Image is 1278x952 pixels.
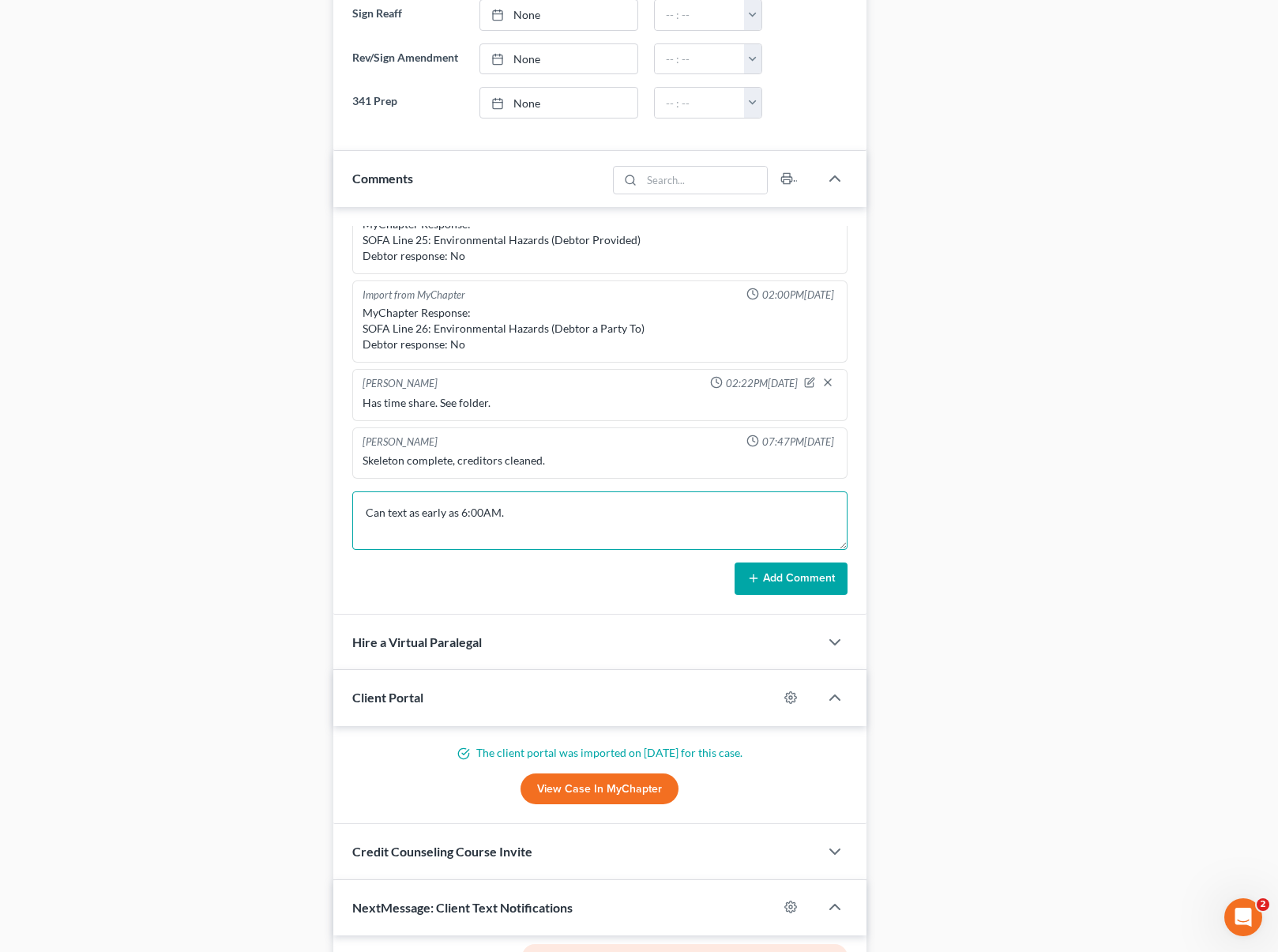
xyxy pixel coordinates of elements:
[363,435,438,450] div: [PERSON_NAME]
[352,171,413,186] span: Comments
[762,435,834,450] span: 07:47PM[DATE]
[363,305,838,352] div: MyChapter Response: SOFA Line 26: Environmental Hazards (Debtor a Party To) Debtor response: No
[655,44,745,74] input: -- : --
[352,844,532,859] span: Credit Counseling Course Invite
[344,87,472,119] label: 341 Prep
[1224,898,1262,936] iframe: Intercom live chat
[642,167,768,194] input: Search...
[521,773,678,805] a: View Case in MyChapter
[655,88,745,118] input: -- : --
[352,690,423,705] span: Client Portal
[352,745,848,761] p: The client portal was imported on [DATE] for this case.
[480,44,637,74] a: None
[363,288,465,303] div: Import from MyChapter
[726,376,798,391] span: 02:22PM[DATE]
[735,563,848,596] button: Add Comment
[363,395,838,411] div: Has time share. See folder.
[344,43,472,75] label: Rev/Sign Amendment
[762,288,834,303] span: 02:00PM[DATE]
[352,900,573,915] span: NextMessage: Client Text Notifications
[480,88,637,118] a: None
[1257,898,1269,911] span: 2
[363,216,838,264] div: MyChapter Response: SOFA Line 25: Environmental Hazards (Debtor Provided) Debtor response: No
[352,634,482,649] span: Hire a Virtual Paralegal
[363,376,438,392] div: [PERSON_NAME]
[363,453,838,468] div: Skeleton complete, creditors cleaned.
